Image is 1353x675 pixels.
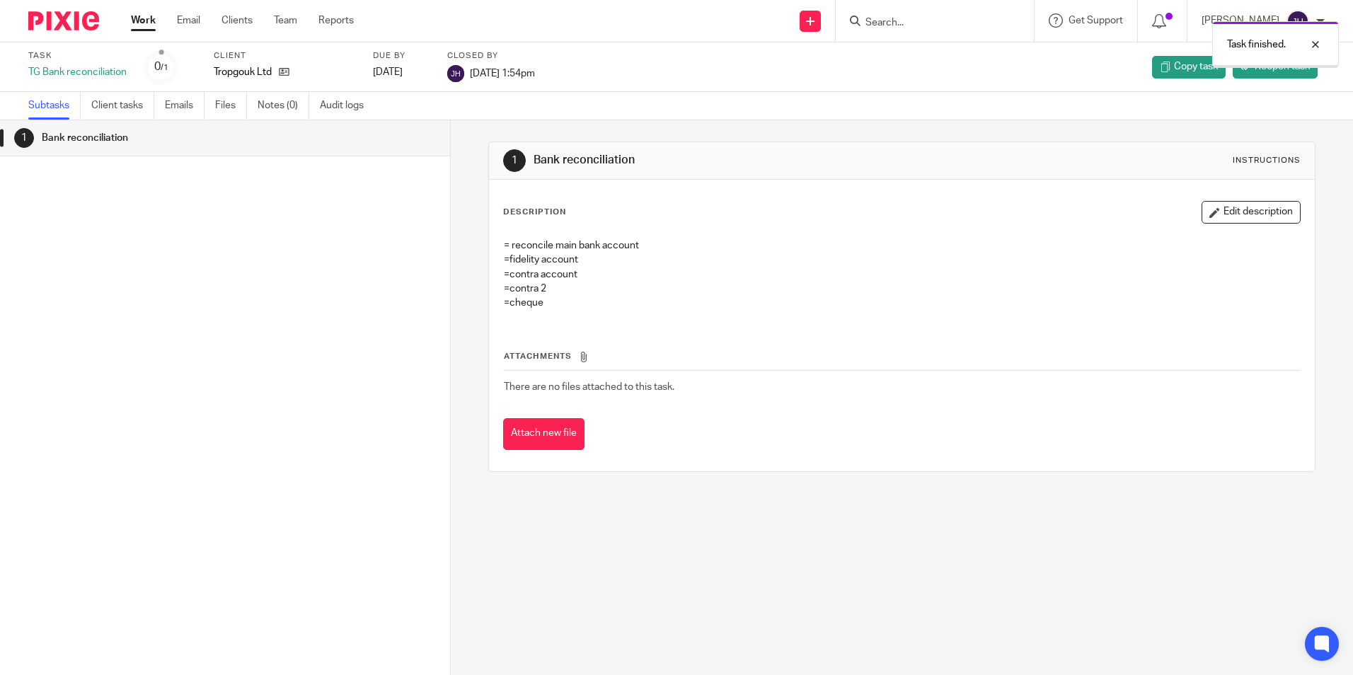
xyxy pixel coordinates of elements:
[161,64,168,71] small: /1
[504,382,674,392] span: There are no files attached to this task.
[504,253,1299,267] p: =fidelity account
[318,13,354,28] a: Reports
[504,238,1299,253] p: = reconcile main bank account
[503,207,566,218] p: Description
[503,149,526,172] div: 1
[221,13,253,28] a: Clients
[154,59,168,75] div: 0
[28,50,127,62] label: Task
[28,65,127,79] div: TG Bank reconciliation
[504,296,1299,310] p: =cheque
[28,92,81,120] a: Subtasks
[91,92,154,120] a: Client tasks
[1286,10,1309,33] img: svg%3E
[503,418,585,450] button: Attach new file
[447,65,464,82] img: svg%3E
[28,11,99,30] img: Pixie
[504,267,1299,282] p: =contra account
[470,68,535,78] span: [DATE] 1:54pm
[214,50,355,62] label: Client
[504,352,572,360] span: Attachments
[258,92,309,120] a: Notes (0)
[177,13,200,28] a: Email
[274,13,297,28] a: Team
[534,153,932,168] h1: Bank reconciliation
[14,128,34,148] div: 1
[165,92,205,120] a: Emails
[42,127,305,149] h1: Bank reconciliation
[447,50,535,62] label: Closed by
[373,50,430,62] label: Due by
[214,65,272,79] p: Tropgouk Ltd
[504,282,1299,296] p: =contra 2
[373,65,430,79] div: [DATE]
[1227,37,1286,52] p: Task finished.
[131,13,156,28] a: Work
[320,92,374,120] a: Audit logs
[1233,155,1301,166] div: Instructions
[1202,201,1301,224] button: Edit description
[215,92,247,120] a: Files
